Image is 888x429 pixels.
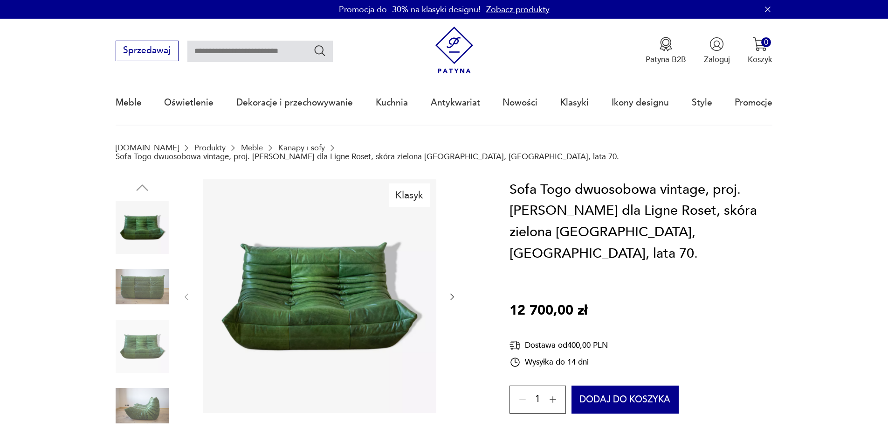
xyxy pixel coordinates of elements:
[509,357,608,368] div: Wysyłka do 14 dni
[646,54,686,65] p: Patyna B2B
[646,37,686,65] button: Patyna B2B
[116,201,169,254] img: Zdjęcie produktu Sofa Togo dwuosobowa vintage, proj. M. Ducaroy dla Ligne Roset, skóra zielona du...
[612,81,669,124] a: Ikony designu
[692,81,712,124] a: Style
[571,386,679,414] button: Dodaj do koszyka
[560,81,589,124] a: Klasyki
[278,143,325,152] a: Kanapy i sofy
[431,81,480,124] a: Antykwariat
[509,300,587,322] p: 12 700,00 zł
[194,143,226,152] a: Produkty
[389,183,430,207] div: Klasyk
[659,37,673,51] img: Ikona medalu
[509,339,608,351] div: Dostawa od 400,00 PLN
[313,44,327,57] button: Szukaj
[709,37,724,51] img: Ikonka użytkownika
[753,37,767,51] img: Ikona koszyka
[509,339,521,351] img: Ikona dostawy
[509,179,772,264] h1: Sofa Togo dwuosobowa vintage, proj. [PERSON_NAME] dla Ligne Roset, skóra zielona [GEOGRAPHIC_DATA...
[748,37,772,65] button: 0Koszyk
[116,41,179,61] button: Sprzedawaj
[241,143,263,152] a: Meble
[704,37,730,65] button: Zaloguj
[431,27,478,74] img: Patyna - sklep z meblami i dekoracjami vintage
[164,81,213,124] a: Oświetlenie
[535,396,540,403] span: 1
[116,81,142,124] a: Meble
[735,81,772,124] a: Promocje
[646,37,686,65] a: Ikona medaluPatyna B2B
[376,81,408,124] a: Kuchnia
[486,4,550,15] a: Zobacz produkty
[116,143,179,152] a: [DOMAIN_NAME]
[203,179,436,413] img: Zdjęcie produktu Sofa Togo dwuosobowa vintage, proj. M. Ducaroy dla Ligne Roset, skóra zielona du...
[339,4,481,15] p: Promocja do -30% na klasyki designu!
[503,81,537,124] a: Nowości
[116,152,619,161] p: Sofa Togo dwuosobowa vintage, proj. [PERSON_NAME] dla Ligne Roset, skóra zielona [GEOGRAPHIC_DATA...
[116,320,169,373] img: Zdjęcie produktu Sofa Togo dwuosobowa vintage, proj. M. Ducaroy dla Ligne Roset, skóra zielona du...
[116,260,169,313] img: Zdjęcie produktu Sofa Togo dwuosobowa vintage, proj. M. Ducaroy dla Ligne Roset, skóra zielona du...
[761,37,771,47] div: 0
[236,81,353,124] a: Dekoracje i przechowywanie
[116,48,179,55] a: Sprzedawaj
[748,54,772,65] p: Koszyk
[704,54,730,65] p: Zaloguj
